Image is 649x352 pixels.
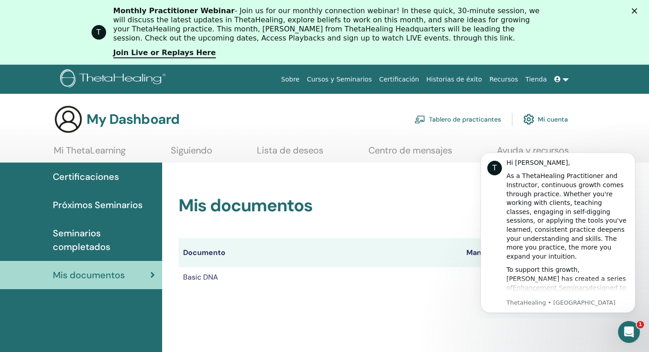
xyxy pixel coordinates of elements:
a: Mi cuenta [523,109,568,129]
td: Basic DNA [179,267,462,287]
img: cog.svg [523,112,534,127]
img: generic-user-icon.jpg [54,105,83,134]
th: Documento [179,238,462,267]
a: Sobre [277,71,303,88]
div: To support this growth, [PERSON_NAME] has created a series of designed to help you refine your kn... [40,121,162,219]
h2: Mis documentos [179,195,583,216]
a: Cursos y Seminarios [303,71,376,88]
a: Lista de deseos [257,145,323,163]
h3: My Dashboard [87,111,179,128]
a: Mi ThetaLearning [54,145,126,163]
a: Historias de éxito [423,71,485,88]
iframe: Intercom live chat [618,321,640,343]
a: Recursos [485,71,521,88]
a: Siguiendo [171,145,212,163]
div: Cerrar [632,8,641,14]
a: Join Live or Replays Here [113,48,216,58]
a: Enhancement Seminars [46,140,122,147]
span: 1 [637,321,644,328]
img: logo.png [60,69,169,90]
a: Certificación [375,71,423,88]
b: Monthly Practitioner Webinar [113,6,235,15]
p: Message from ThetaHealing, sent Ahora [40,154,162,163]
a: Tienda [522,71,551,88]
span: Próximos Seminarios [53,198,143,212]
span: Certificaciones [53,170,119,184]
iframe: Intercom notifications mensaje [467,144,649,318]
div: Profile image for ThetaHealing [92,25,106,40]
a: Tablero de practicantes [414,109,501,129]
span: Seminarios completados [53,226,155,254]
th: Manuales [462,238,515,267]
span: Mis documentos [53,268,125,282]
img: chalkboard-teacher.svg [414,115,425,123]
a: Centro de mensajes [368,145,452,163]
div: - Join us for our monthly connection webinar! In these quick, 30-minute session, we will discuss ... [113,6,543,43]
